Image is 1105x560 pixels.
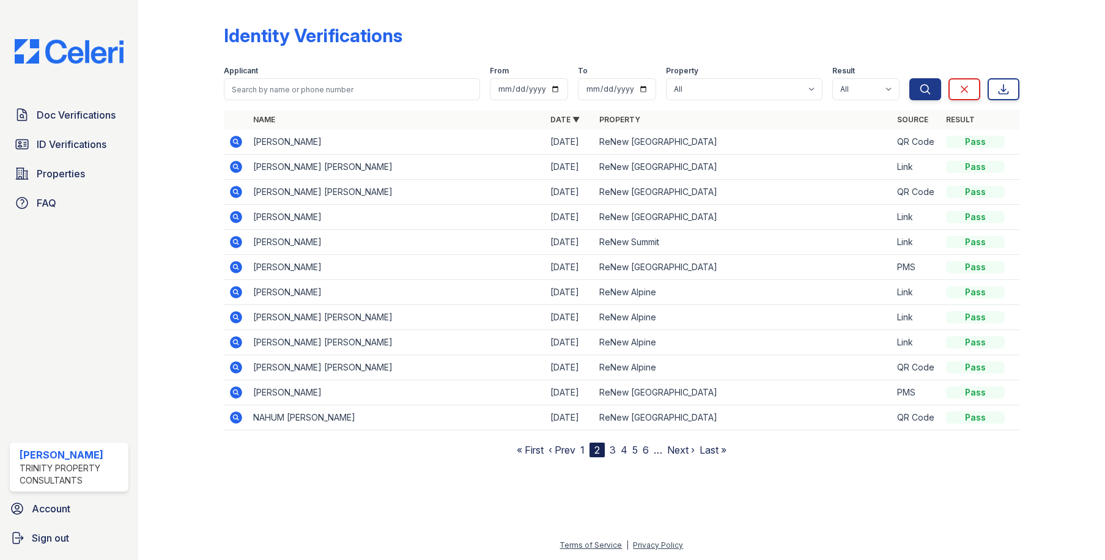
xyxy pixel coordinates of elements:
[892,230,941,255] td: Link
[946,211,1005,223] div: Pass
[892,355,941,380] td: QR Code
[892,180,941,205] td: QR Code
[545,355,594,380] td: [DATE]
[10,161,128,186] a: Properties
[37,137,106,152] span: ID Verifications
[20,462,124,487] div: Trinity Property Consultants
[654,443,662,457] span: …
[599,115,640,124] a: Property
[633,540,683,550] a: Privacy Policy
[946,411,1005,424] div: Pass
[545,305,594,330] td: [DATE]
[248,330,545,355] td: [PERSON_NAME] [PERSON_NAME]
[594,230,892,255] td: ReNew Summit
[667,444,695,456] a: Next ›
[946,361,1005,374] div: Pass
[550,115,580,124] a: Date ▼
[32,531,69,545] span: Sign out
[700,444,726,456] a: Last »
[643,444,649,456] a: 6
[580,444,585,456] a: 1
[253,115,275,124] a: Name
[5,526,133,550] a: Sign out
[594,405,892,430] td: ReNew [GEOGRAPHIC_DATA]
[594,305,892,330] td: ReNew Alpine
[946,161,1005,173] div: Pass
[10,103,128,127] a: Doc Verifications
[946,311,1005,323] div: Pass
[832,66,855,76] label: Result
[594,355,892,380] td: ReNew Alpine
[946,136,1005,148] div: Pass
[594,280,892,305] td: ReNew Alpine
[224,24,402,46] div: Identity Verifications
[621,444,627,456] a: 4
[946,386,1005,399] div: Pass
[946,236,1005,248] div: Pass
[946,336,1005,348] div: Pass
[248,180,545,205] td: [PERSON_NAME] [PERSON_NAME]
[37,166,85,181] span: Properties
[666,66,698,76] label: Property
[545,380,594,405] td: [DATE]
[10,132,128,157] a: ID Verifications
[10,191,128,215] a: FAQ
[248,130,545,155] td: [PERSON_NAME]
[578,66,588,76] label: To
[545,280,594,305] td: [DATE]
[248,205,545,230] td: [PERSON_NAME]
[946,186,1005,198] div: Pass
[545,180,594,205] td: [DATE]
[545,330,594,355] td: [DATE]
[490,66,509,76] label: From
[248,230,545,255] td: [PERSON_NAME]
[560,540,622,550] a: Terms of Service
[892,130,941,155] td: QR Code
[946,261,1005,273] div: Pass
[892,330,941,355] td: Link
[594,380,892,405] td: ReNew [GEOGRAPHIC_DATA]
[37,108,116,122] span: Doc Verifications
[32,501,70,516] span: Account
[248,155,545,180] td: [PERSON_NAME] [PERSON_NAME]
[248,355,545,380] td: [PERSON_NAME] [PERSON_NAME]
[594,205,892,230] td: ReNew [GEOGRAPHIC_DATA]
[5,496,133,521] a: Account
[594,130,892,155] td: ReNew [GEOGRAPHIC_DATA]
[892,380,941,405] td: PMS
[946,286,1005,298] div: Pass
[610,444,616,456] a: 3
[545,155,594,180] td: [DATE]
[946,115,975,124] a: Result
[224,78,479,100] input: Search by name or phone number
[892,255,941,280] td: PMS
[248,380,545,405] td: [PERSON_NAME]
[545,230,594,255] td: [DATE]
[248,280,545,305] td: [PERSON_NAME]
[892,155,941,180] td: Link
[594,155,892,180] td: ReNew [GEOGRAPHIC_DATA]
[545,205,594,230] td: [DATE]
[626,540,629,550] div: |
[892,205,941,230] td: Link
[594,330,892,355] td: ReNew Alpine
[20,448,124,462] div: [PERSON_NAME]
[517,444,544,456] a: « First
[37,196,56,210] span: FAQ
[545,255,594,280] td: [DATE]
[594,255,892,280] td: ReNew [GEOGRAPHIC_DATA]
[632,444,638,456] a: 5
[892,305,941,330] td: Link
[5,39,133,64] img: CE_Logo_Blue-a8612792a0a2168367f1c8372b55b34899dd931a85d93a1a3d3e32e68fde9ad4.png
[248,255,545,280] td: [PERSON_NAME]
[224,66,258,76] label: Applicant
[589,443,605,457] div: 2
[549,444,575,456] a: ‹ Prev
[892,280,941,305] td: Link
[248,305,545,330] td: [PERSON_NAME] [PERSON_NAME]
[594,180,892,205] td: ReNew [GEOGRAPHIC_DATA]
[897,115,928,124] a: Source
[545,405,594,430] td: [DATE]
[892,405,941,430] td: QR Code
